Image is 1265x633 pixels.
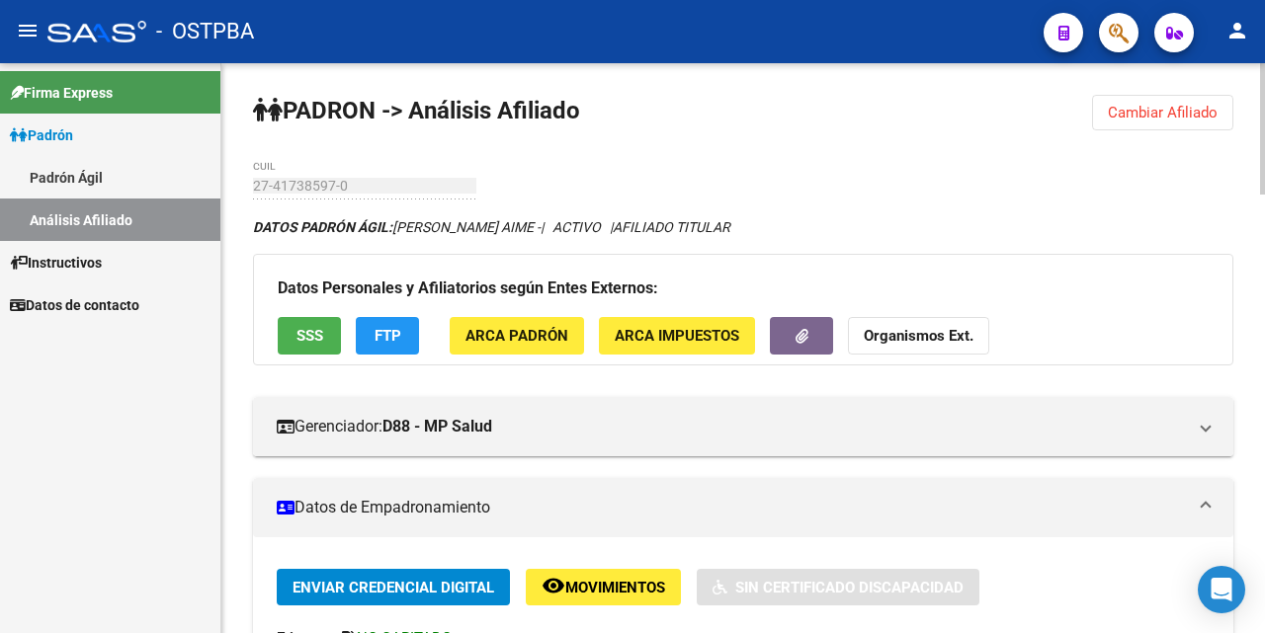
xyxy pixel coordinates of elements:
[465,328,568,346] span: ARCA Padrón
[253,219,541,235] span: [PERSON_NAME] AIME -
[293,579,494,596] span: Enviar Credencial Digital
[735,579,964,596] span: Sin Certificado Discapacidad
[697,569,979,605] button: Sin Certificado Discapacidad
[1225,19,1249,42] mat-icon: person
[253,219,730,235] i: | ACTIVO |
[599,317,755,354] button: ARCA Impuestos
[1092,95,1233,130] button: Cambiar Afiliado
[253,219,392,235] strong: DATOS PADRÓN ÁGIL:
[10,124,73,146] span: Padrón
[10,294,139,316] span: Datos de contacto
[613,219,730,235] span: AFILIADO TITULAR
[277,497,1186,518] mat-panel-title: Datos de Empadronamiento
[10,252,102,274] span: Instructivos
[296,328,323,346] span: SSS
[450,317,584,354] button: ARCA Padrón
[253,97,580,124] strong: PADRON -> Análisis Afiliado
[253,478,1233,537] mat-expansion-panel-header: Datos de Empadronamiento
[278,275,1209,302] h3: Datos Personales y Afiliatorios según Entes Externos:
[375,328,401,346] span: FTP
[356,317,419,354] button: FTP
[277,416,1186,437] mat-panel-title: Gerenciador:
[1108,104,1218,121] span: Cambiar Afiliado
[864,328,973,346] strong: Organismos Ext.
[382,416,492,437] strong: D88 - MP Salud
[156,10,254,53] span: - OSTPBA
[1198,566,1245,613] div: Open Intercom Messenger
[565,579,665,596] span: Movimientos
[16,19,40,42] mat-icon: menu
[542,574,565,597] mat-icon: remove_red_eye
[10,82,113,104] span: Firma Express
[278,317,341,354] button: SSS
[253,397,1233,456] mat-expansion-panel-header: Gerenciador:D88 - MP Salud
[526,569,681,605] button: Movimientos
[277,569,510,605] button: Enviar Credencial Digital
[615,328,739,346] span: ARCA Impuestos
[848,317,989,354] button: Organismos Ext.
